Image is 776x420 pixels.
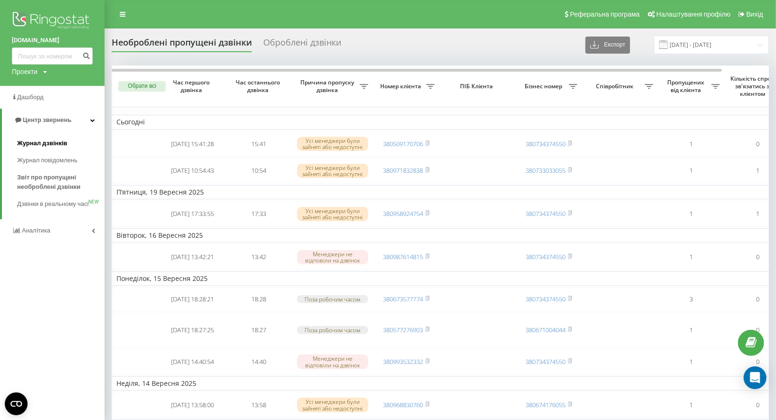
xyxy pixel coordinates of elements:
[297,326,368,334] div: Поза робочим часом
[17,199,88,209] span: Дзвінки в реальному часі
[159,392,226,418] td: [DATE] 13:58:00
[663,79,711,93] span: Пропущених від клієнта
[17,139,67,148] span: Журнал дзвінків
[159,201,226,226] td: [DATE] 17:33:55
[12,36,93,45] a: [DOMAIN_NAME]
[656,10,730,18] span: Налаштування профілю
[22,227,50,234] span: Аналiтика
[658,313,725,347] td: 1
[226,244,292,270] td: 13:42
[23,116,71,123] span: Центр звернень
[526,209,565,218] a: 380734374550
[17,135,105,152] a: Журнал дзвінків
[118,81,166,92] button: Обрати всі
[383,209,423,218] a: 380958924754
[17,173,100,192] span: Звіт про пропущені необроблені дзвінки
[658,288,725,311] td: 3
[159,244,226,270] td: [DATE] 13:42:21
[383,326,423,334] a: 380577276903
[17,93,44,101] span: Дашборд
[12,9,93,33] img: Ringostat logo
[226,313,292,347] td: 18:27
[658,158,725,183] td: 1
[297,398,368,412] div: Усі менеджери були зайняті або недоступні
[526,295,565,303] a: 380734374550
[226,158,292,183] td: 10:54
[658,244,725,270] td: 1
[383,166,423,175] a: 380971832838
[297,137,368,151] div: Усі менеджери були зайняті або недоступні
[297,79,360,93] span: Причина пропуску дзвінка
[2,109,105,131] a: Центр звернень
[159,288,226,311] td: [DATE] 18:28:21
[448,83,508,90] span: ПІБ Клієнта
[744,366,766,389] div: Open Intercom Messenger
[658,349,725,374] td: 1
[112,37,252,52] div: Необроблені пропущені дзвінки
[159,131,226,157] td: [DATE] 15:41:28
[226,288,292,311] td: 18:28
[159,349,226,374] td: [DATE] 14:40:54
[383,295,423,303] a: 380673577774
[383,252,423,261] a: 380987614815
[747,10,763,18] span: Вихід
[297,250,368,264] div: Менеджери не відповіли на дзвінок
[658,131,725,157] td: 1
[233,79,285,93] span: Час останнього дзвінка
[297,164,368,178] div: Усі менеджери були зайняті або недоступні
[17,152,105,169] a: Журнал повідомлень
[17,196,105,213] a: Дзвінки в реальному часіNEW
[226,392,292,418] td: 13:58
[526,326,565,334] a: 380671004044
[263,37,341,52] div: Оброблені дзвінки
[383,357,423,366] a: 380993532332
[570,10,640,18] span: Реферальна програма
[526,166,565,175] a: 380733033055
[159,158,226,183] td: [DATE] 10:54:43
[226,131,292,157] td: 15:41
[297,355,368,369] div: Менеджери не відповіли на дзвінок
[383,401,423,409] a: 380968830760
[226,201,292,226] td: 17:33
[585,37,630,54] button: Експорт
[17,169,105,196] a: Звіт про пропущені необроблені дзвінки
[520,83,569,90] span: Бізнес номер
[159,313,226,347] td: [DATE] 18:27:25
[297,295,368,303] div: Поза робочим часом
[587,83,645,90] span: Співробітник
[658,201,725,226] td: 1
[526,252,565,261] a: 380734374550
[12,47,93,65] input: Пошук за номером
[658,392,725,418] td: 1
[297,207,368,221] div: Усі менеджери були зайняті або недоступні
[378,83,426,90] span: Номер клієнта
[167,79,218,93] span: Час першого дзвінка
[17,156,77,165] span: Журнал повідомлень
[526,401,565,409] a: 380674176055
[226,349,292,374] td: 14:40
[526,357,565,366] a: 380734374550
[5,392,28,415] button: Open CMP widget
[526,140,565,148] a: 380734374550
[383,140,423,148] a: 380509170706
[12,67,38,76] div: Проекти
